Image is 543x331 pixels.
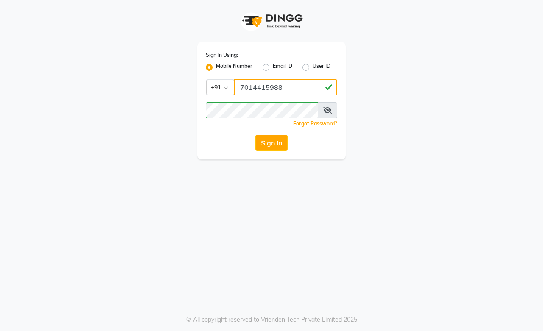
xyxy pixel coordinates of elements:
[206,51,238,59] label: Sign In Using:
[293,120,337,127] a: Forgot Password?
[206,102,318,118] input: Username
[255,135,288,151] button: Sign In
[313,62,330,72] label: User ID
[238,8,305,33] img: logo1.svg
[273,62,292,72] label: Email ID
[216,62,252,72] label: Mobile Number
[234,79,337,95] input: Username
